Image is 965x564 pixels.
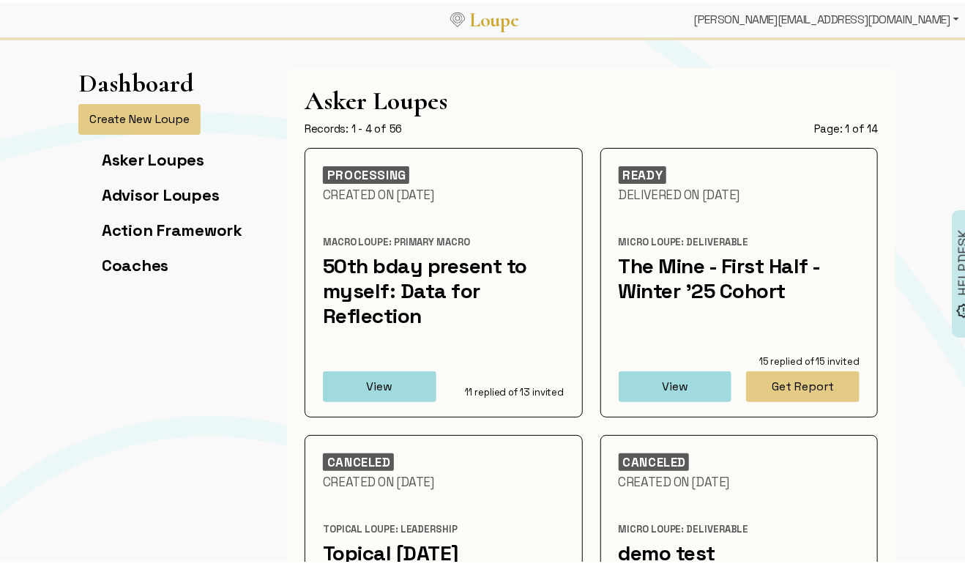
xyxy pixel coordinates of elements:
[450,10,465,25] img: Loupe Logo
[619,164,666,182] div: READY
[465,4,524,31] a: Loupe
[323,234,565,247] div: Macro Loupe: Primary Macro
[619,185,860,201] div: Delivered On [DATE]
[323,472,565,488] div: Created On [DATE]
[323,164,409,182] div: PROCESSING
[746,353,860,366] div: 15 replied of 15 invited
[78,66,242,288] app-left-page-nav: Dashboard
[619,251,821,302] a: The Mine - First Half - Winter '25 Cohort
[619,521,860,534] div: Micro Loupe: Deliverable
[102,218,242,238] a: Action Framework
[619,451,690,469] div: CANCELED
[323,521,565,534] div: Topical Loupe: Leadership
[78,102,201,133] button: Create New Loupe
[323,251,527,327] a: 50th bday present to myself: Data for Reflection
[78,66,194,96] h1: Dashboard
[619,538,716,564] a: demo test
[102,253,168,273] a: Coaches
[323,451,394,469] div: CANCELED
[619,234,860,247] div: Micro Loupe: Deliverable
[451,384,565,397] div: 11 replied of 13 invited
[619,472,860,488] div: Created On [DATE]
[305,119,402,134] div: Records: 1 - 4 of 56
[746,369,860,400] button: Get Report
[305,84,878,114] h1: Asker Loupes
[619,369,732,400] button: View
[688,3,965,32] div: [PERSON_NAME][EMAIL_ADDRESS][DOMAIN_NAME]
[323,369,436,400] button: View
[102,147,204,168] a: Asker Loupes
[323,185,565,201] div: Created On [DATE]
[323,538,459,564] a: Topical [DATE]
[102,182,219,203] a: Advisor Loupes
[814,119,878,134] div: Page: 1 of 14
